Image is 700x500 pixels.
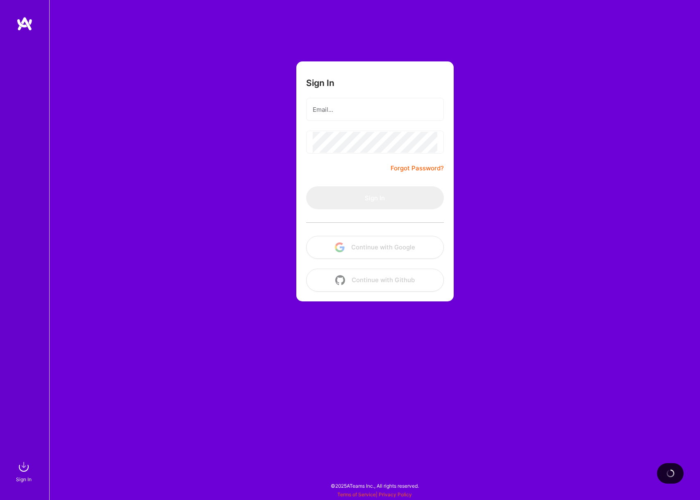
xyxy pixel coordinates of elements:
span: | [337,491,412,498]
div: © 2025 ATeams Inc., All rights reserved. [49,475,700,496]
button: Continue with Google [306,236,444,259]
img: icon [335,275,345,285]
img: sign in [16,459,32,475]
button: Sign In [306,186,444,209]
a: Terms of Service [337,491,376,498]
a: sign inSign In [17,459,32,484]
a: Forgot Password? [391,163,444,173]
img: logo [16,16,33,31]
a: Privacy Policy [379,491,412,498]
div: Sign In [16,475,32,484]
input: Email... [313,99,437,120]
button: Continue with Github [306,269,444,292]
img: loading [666,469,675,477]
img: icon [335,242,345,252]
h3: Sign In [306,78,334,88]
